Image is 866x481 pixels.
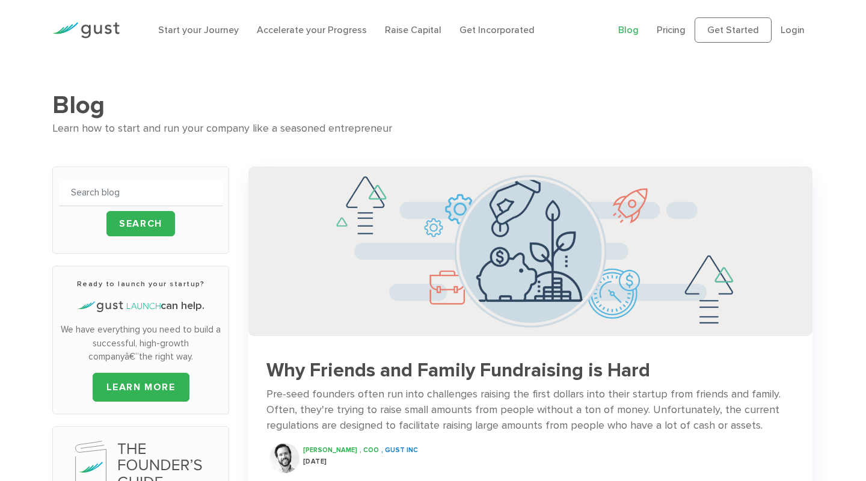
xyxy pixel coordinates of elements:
[52,90,814,120] h1: Blog
[657,24,686,35] a: Pricing
[385,24,441,35] a: Raise Capital
[303,458,327,465] span: [DATE]
[381,446,418,454] span: , Gust INC
[59,298,223,314] h4: can help.
[303,446,357,454] span: [PERSON_NAME]
[618,24,639,35] a: Blog
[269,443,299,473] img: Ryan Nash
[257,24,367,35] a: Accelerate your Progress
[459,24,535,35] a: Get Incorporated
[266,387,794,434] div: Pre-seed founders often run into challenges raising the first dollars into their startup from fri...
[52,120,814,138] div: Learn how to start and run your company like a seasoned entrepreneur
[59,323,223,364] p: We have everything you need to build a successful, high-growth companyâ€”the right way.
[52,22,120,38] img: Gust Logo
[59,278,223,289] h3: Ready to launch your startup?
[695,17,772,43] a: Get Started
[266,360,794,381] h3: Why Friends and Family Fundraising is Hard
[248,167,812,335] img: Successful Startup Founders Invest In Their Own Ventures 0742d64fd6a698c3cfa409e71c3cc4e5620a7e72...
[59,179,223,206] input: Search blog
[106,211,175,236] input: Search
[360,446,379,454] span: , COO
[93,373,189,402] a: LEARN MORE
[158,24,239,35] a: Start your Journey
[781,24,805,35] a: Login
